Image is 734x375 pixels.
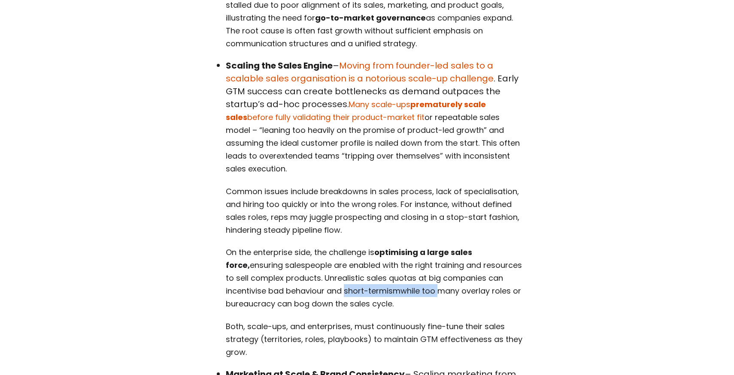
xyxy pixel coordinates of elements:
[285,163,287,174] span: .
[226,59,524,175] p: – . Early GTM success can create bottlenecks as demand outpaces the startup’s ad-hoc processes​
[226,12,513,49] span: as companies expand. The root cause is often fast growth without sufficient emphasis on communica...
[226,112,504,148] span: or repeatable sales model – “leaning too heavily on the promise of product-led growth” and assumi...
[226,321,522,357] span: Both, scale-ups, and enterprises, must continuously fine-tune their sales strategy (territories, ...
[226,60,333,72] strong: Scaling the Sales Engine
[340,225,342,235] span: .
[315,12,426,23] strong: go-to-market governance
[247,112,425,123] a: before fully validating their product-market fit
[226,138,520,174] span: . This often leads to overextended teams “tripping over themselves” with inconsistent sales execu...
[347,99,410,110] span: .
[226,186,519,235] span: Common issues include breakdowns in sales process, lack of specialisation, and hiring too quickly...
[226,60,494,84] a: Moving from founder-led sales to a scalable sales organisation is a notorious scale-up challenge
[349,99,410,110] a: Many scale-ups
[226,247,374,258] span: On the enterprise side, the challenge is
[226,260,522,296] span: ensuring salespeople are enabled with the right training and resources to sell complex products. ...
[226,98,486,123] a: prematurely scale sales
